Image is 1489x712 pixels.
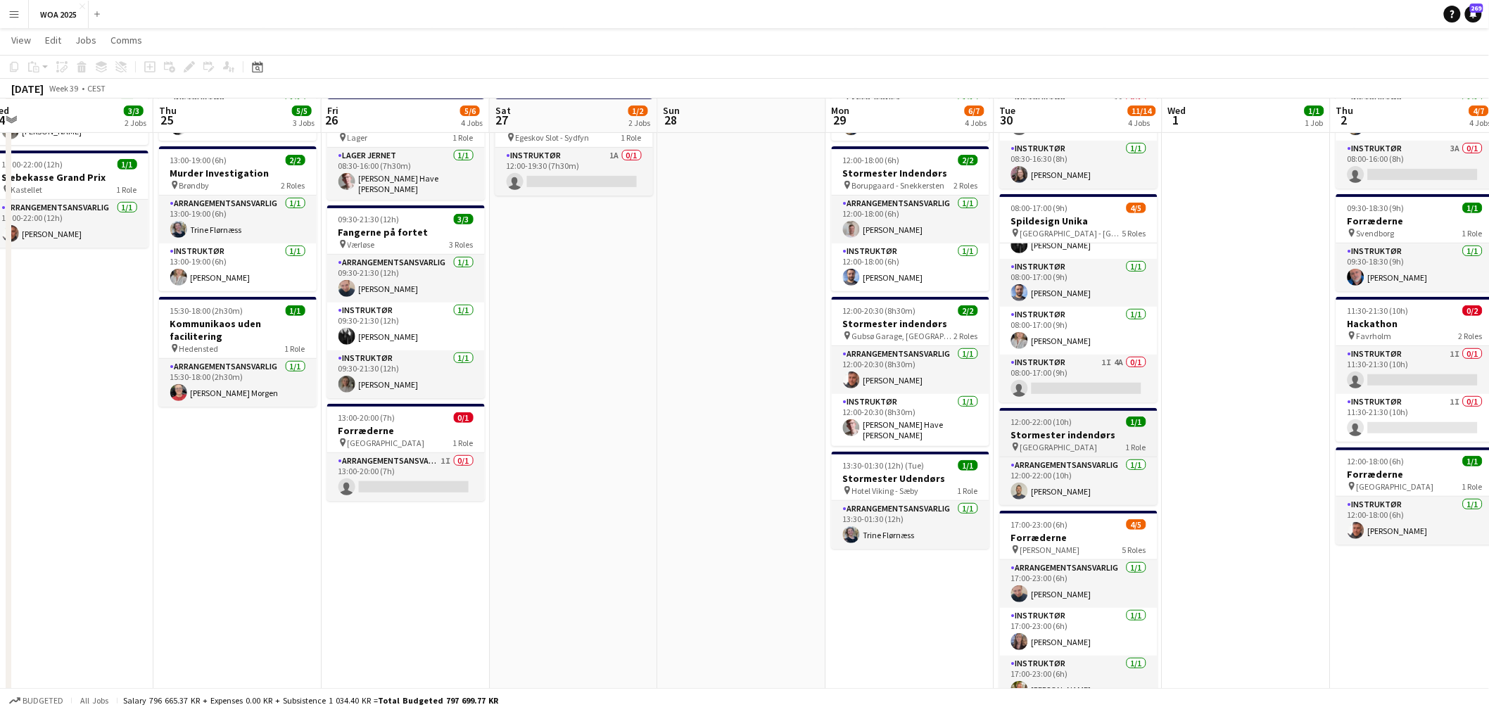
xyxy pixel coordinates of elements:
span: Wed [1168,104,1186,117]
div: [DATE] [11,82,44,96]
app-card-role: Arrangementsansvarlig1/113:30-01:30 (12h)Trine Flørnæss [832,501,989,549]
span: 11:30-21:30 (10h) [1348,305,1409,316]
span: 1/1 [118,159,137,170]
span: [GEOGRAPHIC_DATA] - [GEOGRAPHIC_DATA] [1020,228,1122,239]
app-card-role: Instruktør1/108:30-16:30 (8h)[PERSON_NAME] [1000,141,1158,189]
span: 13:30-01:30 (12h) (Tue) [843,460,925,471]
span: 29 [830,112,850,128]
span: 2/2 [286,155,305,165]
button: WOA 2025 [29,1,89,28]
app-job-card: 08:30-16:00 (7h30m)1/1Lager Lager1 RoleLager Jernet1/108:30-16:00 (7h30m)[PERSON_NAME] Have [PERS... [327,98,485,200]
span: 12:00-18:00 (6h) [1348,456,1405,466]
app-card-role: Instruktør1/108:00-17:00 (9h)[PERSON_NAME] [1000,307,1158,355]
span: 0/2 [1463,305,1483,316]
app-job-card: 13:00-20:00 (7h)0/1Forræderne [GEOGRAPHIC_DATA]1 RoleArrangementsansvarlig1I0/113:00-20:00 (7h) [327,404,485,501]
span: 5 Roles [1122,228,1146,239]
app-card-role: Instruktør1/109:30-21:30 (12h)[PERSON_NAME] [327,303,485,350]
span: 1 Role [1462,481,1483,492]
h3: Stormester Indendørs [832,167,989,179]
span: 269 [1470,4,1483,13]
span: All jobs [77,695,111,706]
span: 1 Role [1126,442,1146,452]
app-card-role: Instruktør1/112:00-18:00 (6h)[PERSON_NAME] [832,243,989,291]
span: 4/5 [1127,519,1146,530]
span: 2 Roles [281,180,305,191]
a: 269 [1465,6,1482,23]
span: 2/2 [958,305,978,316]
span: 25 [157,112,177,128]
span: 1 Role [453,132,474,143]
div: Salary 796 665.37 KR + Expenses 0.00 KR + Subsistence 1 034.40 KR = [123,695,498,706]
span: 3 Roles [450,239,474,250]
span: Brøndby [179,180,210,191]
span: 27 [493,112,511,128]
app-card-role: Instruktør1/113:00-19:00 (6h)[PERSON_NAME] [159,243,317,291]
span: 5/5 [292,106,312,116]
div: 3 Jobs [293,117,315,128]
div: 4 Jobs [1129,117,1155,128]
span: [PERSON_NAME] [1020,545,1080,555]
app-job-card: 09:30-21:30 (12h)3/3Fangerne på fortet Værløse3 RolesArrangementsansvarlig1/109:30-21:30 (12h)[PE... [327,205,485,398]
span: Tue [1000,104,1016,117]
span: 2 Roles [954,331,978,341]
app-card-role: Instruktør1/117:00-23:00 (6h)[PERSON_NAME] [1000,608,1158,656]
h3: Fangerne på fortet [327,226,485,239]
app-card-role: Instruktør1A0/112:00-19:30 (7h30m) [495,148,653,196]
span: 1 Role [1462,228,1483,239]
div: 12:00-20:30 (8h30m)2/2Stormester indendørs Gubsø Garage, [GEOGRAPHIC_DATA]2 RolesArrangementsansv... [832,297,989,446]
app-card-role: Arrangementsansvarlig1/112:00-22:00 (10h)[PERSON_NAME] [1000,457,1158,505]
span: 12:00-20:30 (8h30m) [843,305,916,316]
span: 5/6 [460,106,480,116]
span: 1/1 [1463,456,1483,466]
div: 4 Jobs [461,117,483,128]
span: [GEOGRAPHIC_DATA] [1020,442,1098,452]
app-card-role: Instruktør1/108:00-17:00 (9h)[PERSON_NAME] [1000,259,1158,307]
span: 13:00-19:00 (6h) [170,155,227,165]
div: 12:00-22:00 (10h)1/1Stormester indendørs [GEOGRAPHIC_DATA]1 RoleArrangementsansvarlig1/112:00-22:... [1000,408,1158,505]
span: 2/2 [958,155,978,165]
app-card-role: Arrangementsansvarlig1/113:00-19:00 (6h)Trine Flørnæss [159,196,317,243]
span: 1 Role [958,485,978,496]
app-card-role: Lager Jernet1/108:30-16:00 (7h30m)[PERSON_NAME] Have [PERSON_NAME] [327,148,485,200]
span: Thu [159,104,177,117]
div: 2 Jobs [125,117,146,128]
span: Mon [832,104,850,117]
span: 1/1 [286,305,305,316]
app-card-role: Instruktør1I4A0/108:00-17:00 (9h) [1000,355,1158,402]
h3: Stormester indendørs [1000,428,1158,441]
span: 12:00-18:00 (6h) [843,155,900,165]
h3: Spildesign Unika [1000,215,1158,227]
app-card-role: Arrangementsansvarlig1/115:30-18:00 (2h30m)[PERSON_NAME] Morgen [159,359,317,407]
app-card-role: Arrangementsansvarlig1/109:30-21:30 (12h)[PERSON_NAME] [327,255,485,303]
app-job-card: 08:00-17:00 (9h)4/5Spildesign Unika [GEOGRAPHIC_DATA] - [GEOGRAPHIC_DATA]5 Roles[PERSON_NAME]Inst... [1000,194,1158,402]
span: 13:00-20:00 (7h) [338,412,395,423]
app-card-role: Arrangementsansvarlig1/117:00-23:00 (6h)[PERSON_NAME] [1000,560,1158,608]
a: Comms [105,31,148,49]
div: 13:30-01:30 (12h) (Tue)1/1Stormester Udendørs Hotel Viking - Sæby1 RoleArrangementsansvarlig1/113... [832,452,989,549]
div: 2 Jobs [629,117,651,128]
h3: Forræderne [1000,531,1158,544]
div: 13:00-19:00 (6h)2/2Murder Investigation Brøndby2 RolesArrangementsansvarlig1/113:00-19:00 (6h)Tri... [159,146,317,291]
app-job-card: 12:00-18:00 (6h)2/2Stormester Indendørs Borupgaard - Snekkersten2 RolesArrangementsansvarlig1/112... [832,146,989,291]
span: Comms [110,34,142,46]
app-job-card: 12:00-19:30 (7h30m)0/1Racket Mission Egeskov Slot - Sydfyn1 RoleInstruktør1A0/112:00-19:30 (7h30m) [495,98,653,196]
span: 26 [325,112,338,128]
span: Total Budgeted 797 699.77 KR [378,695,498,706]
app-card-role: Arrangementsansvarlig1I0/113:00-20:00 (7h) [327,453,485,501]
span: 28 [661,112,680,128]
h3: Stormester Udendørs [832,472,989,485]
span: 1 Role [285,343,305,354]
span: 12:00-22:00 (10h) [1011,417,1072,427]
span: Thu [1336,104,1354,117]
span: 4/7 [1469,106,1489,116]
span: Jobs [75,34,96,46]
span: Week 39 [46,83,82,94]
h3: Forræderne [327,424,485,437]
span: [GEOGRAPHIC_DATA] [348,438,425,448]
span: 10:00-22:00 (12h) [2,159,63,170]
span: 1 Role [453,438,474,448]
